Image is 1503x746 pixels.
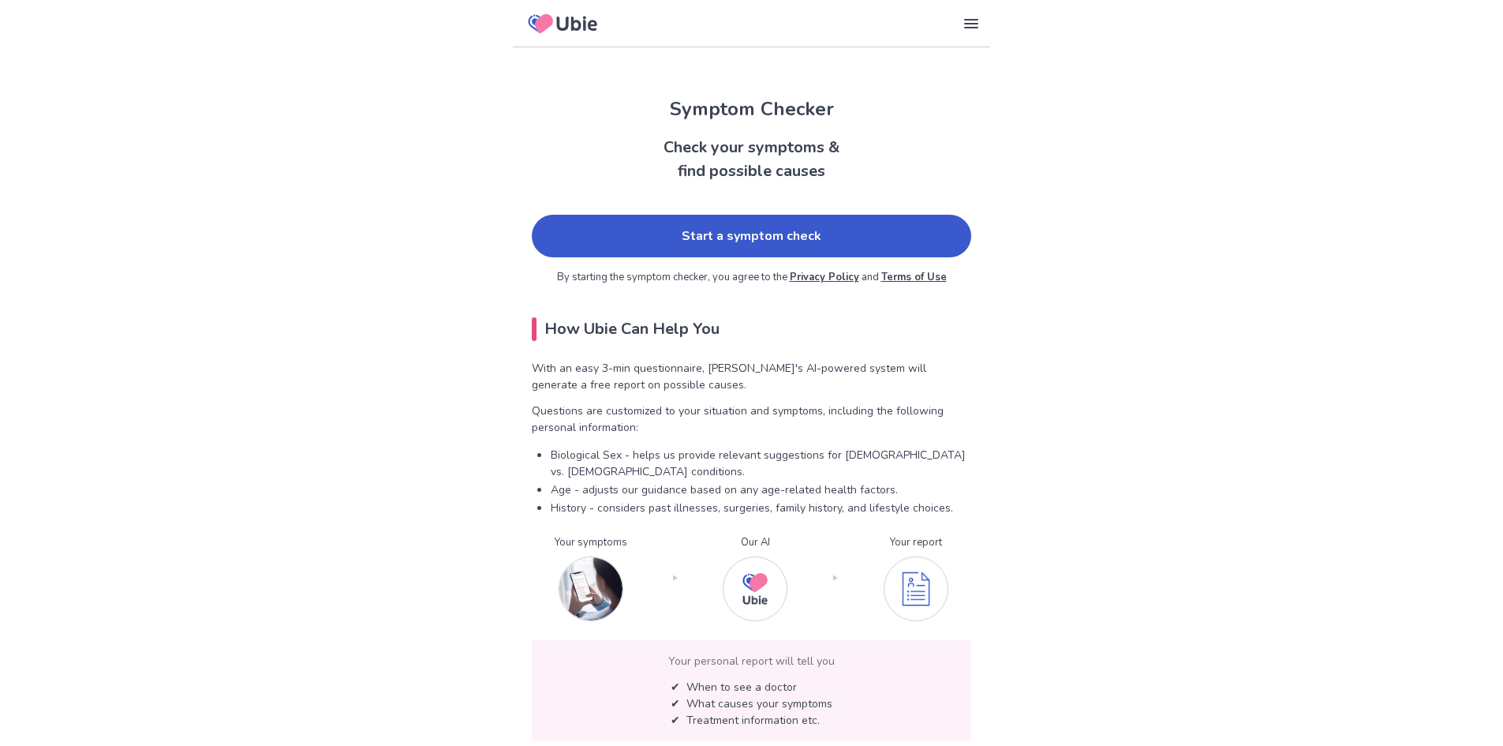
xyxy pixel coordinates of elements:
img: Input your symptoms [559,557,623,621]
p: Questions are customized to your situation and symptoms, including the following personal informa... [532,403,971,436]
p: History - considers past illnesses, surgeries, family history, and lifestyle choices. [551,500,971,516]
p: ✔︎ What causes your symptoms [671,695,832,712]
img: Our AI checks your symptoms [723,557,787,621]
p: By starting the symptom checker, you agree to the and [532,270,971,286]
p: Biological Sex - helps us provide relevant suggestions for [DEMOGRAPHIC_DATA] vs. [DEMOGRAPHIC_DA... [551,447,971,480]
p: Age - adjusts our guidance based on any age-related health factors. [551,482,971,498]
p: ✔ When to see a doctor [671,679,832,695]
h2: How Ubie Can Help You [532,317,971,341]
a: Start a symptom check [532,215,971,257]
p: With an easy 3-min questionnaire, [PERSON_NAME]'s AI-powered system will generate a free report o... [532,360,971,393]
h1: Symptom Checker [513,95,990,123]
a: Terms of Use [881,270,947,284]
p: Our AI [723,535,787,551]
p: ✔︎ Treatment information etc. [671,712,832,729]
img: You get your personalized report [884,557,948,621]
p: Your personal report will tell you [544,653,959,669]
p: Your report [884,535,948,551]
p: Your symptoms [555,535,627,551]
a: Privacy Policy [790,270,859,284]
h2: Check your symptoms & find possible causes [513,136,990,183]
